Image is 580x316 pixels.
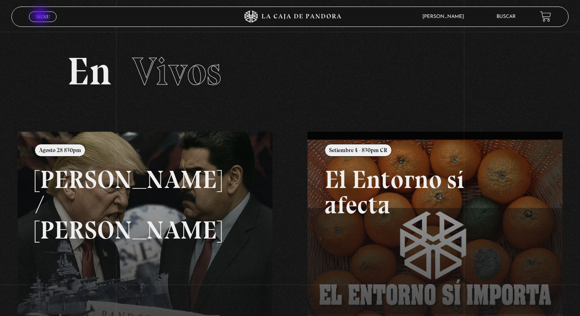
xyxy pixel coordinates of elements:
a: Buscar [497,14,516,19]
a: View your shopping cart [540,11,551,22]
span: Cerrar [33,21,53,27]
span: [PERSON_NAME] [418,14,472,19]
span: Vivos [132,48,221,95]
h2: En [67,52,513,91]
span: Menu [36,14,50,19]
